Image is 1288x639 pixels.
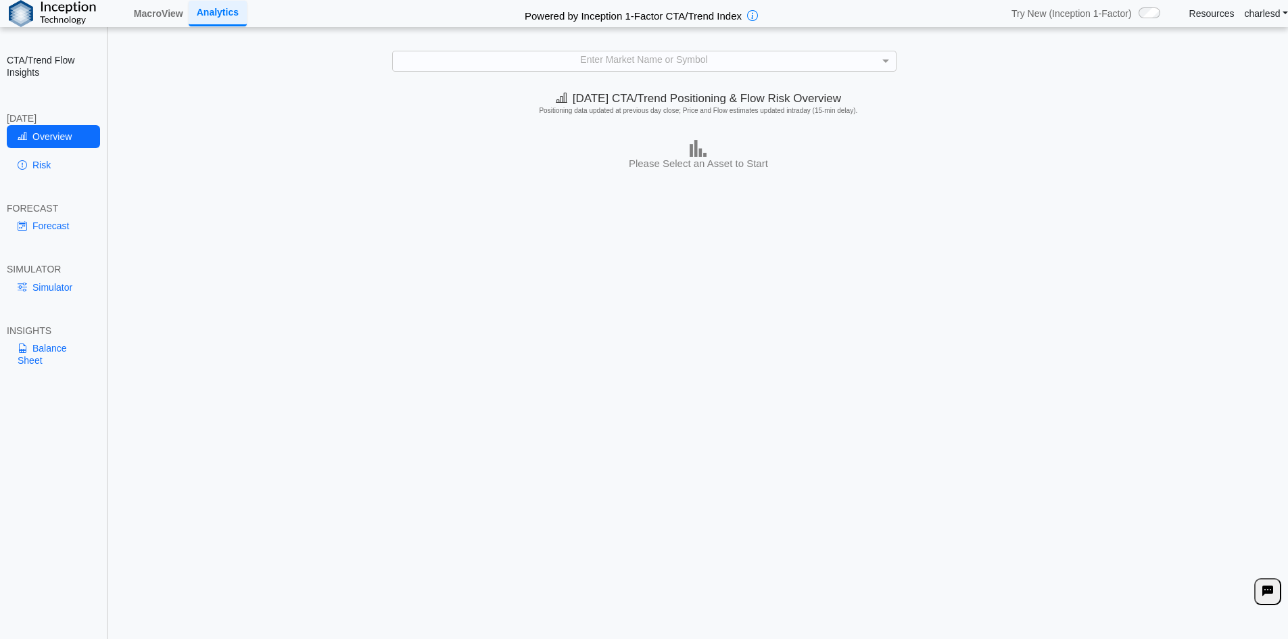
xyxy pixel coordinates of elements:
[7,276,100,299] a: Simulator
[128,2,189,25] a: MacroView
[114,107,1282,115] h5: Positioning data updated at previous day close; Price and Flow estimates updated intraday (15-min...
[7,125,100,148] a: Overview
[189,1,247,26] a: Analytics
[7,202,100,214] div: FORECAST
[112,157,1285,170] h3: Please Select an Asset to Start
[519,4,747,23] h2: Powered by Inception 1-Factor CTA/Trend Index
[7,263,100,275] div: SIMULATOR
[7,112,100,124] div: [DATE]
[7,214,100,237] a: Forecast
[1189,7,1235,20] a: Resources
[1011,7,1132,20] span: Try New (Inception 1-Factor)
[393,51,896,70] div: Enter Market Name or Symbol
[1245,7,1288,20] a: charlesd
[7,54,100,78] h2: CTA/Trend Flow Insights
[690,140,707,157] img: bar-chart.png
[7,153,100,176] a: Risk
[7,337,100,372] a: Balance Sheet
[556,92,841,105] span: [DATE] CTA/Trend Positioning & Flow Risk Overview
[7,325,100,337] div: INSIGHTS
